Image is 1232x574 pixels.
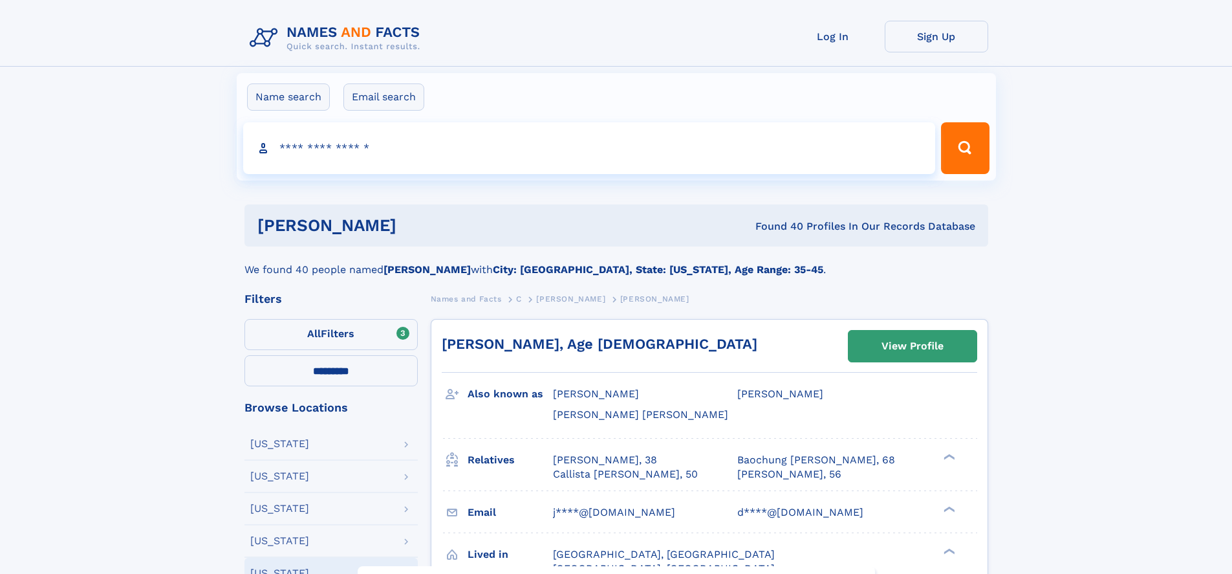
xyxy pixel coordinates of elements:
[553,548,775,560] span: [GEOGRAPHIC_DATA], [GEOGRAPHIC_DATA]
[940,505,956,513] div: ❯
[940,547,956,555] div: ❯
[493,263,823,276] b: City: [GEOGRAPHIC_DATA], State: [US_STATE], Age Range: 35-45
[516,291,522,307] a: C
[431,291,502,307] a: Names and Facts
[848,331,977,362] a: View Profile
[468,502,553,524] h3: Email
[885,21,988,52] a: Sign Up
[576,219,975,234] div: Found 40 Profiles In Our Records Database
[553,467,698,481] a: Callista [PERSON_NAME], 50
[307,327,321,340] span: All
[553,408,728,421] span: [PERSON_NAME] [PERSON_NAME]
[250,503,309,514] div: [US_STATE]
[250,536,309,546] div: [US_STATE]
[781,21,885,52] a: Log In
[384,263,471,276] b: [PERSON_NAME]
[553,388,639,400] span: [PERSON_NAME]
[244,319,418,350] label: Filters
[536,294,605,304] span: [PERSON_NAME]
[468,449,553,471] h3: Relatives
[244,247,988,278] div: We found 40 people named with .
[244,21,431,56] img: Logo Names and Facts
[536,291,605,307] a: [PERSON_NAME]
[737,453,895,467] a: Baochung [PERSON_NAME], 68
[244,402,418,414] div: Browse Locations
[343,83,424,111] label: Email search
[881,331,944,361] div: View Profile
[257,217,576,234] h1: [PERSON_NAME]
[737,467,841,481] a: [PERSON_NAME], 56
[244,293,418,305] div: Filters
[243,122,936,174] input: search input
[553,453,657,467] a: [PERSON_NAME], 38
[620,294,689,304] span: [PERSON_NAME]
[247,83,330,111] label: Name search
[250,439,309,449] div: [US_STATE]
[516,294,522,304] span: C
[468,383,553,405] h3: Also known as
[737,388,823,400] span: [PERSON_NAME]
[468,544,553,566] h3: Lived in
[941,122,989,174] button: Search Button
[250,471,309,481] div: [US_STATE]
[442,336,757,352] a: [PERSON_NAME], Age [DEMOGRAPHIC_DATA]
[940,452,956,461] div: ❯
